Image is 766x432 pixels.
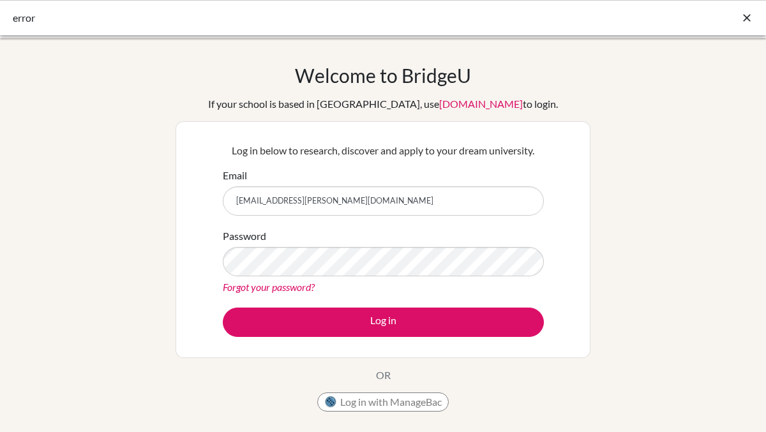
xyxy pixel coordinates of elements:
a: Forgot your password? [223,281,315,293]
p: Log in below to research, discover and apply to your dream university. [223,143,544,158]
a: [DOMAIN_NAME] [439,98,523,110]
h1: Welcome to BridgeU [295,64,471,87]
p: OR [376,368,391,383]
label: Password [223,228,266,244]
button: Log in [223,308,544,337]
div: error [13,10,562,26]
label: Email [223,168,247,183]
div: If your school is based in [GEOGRAPHIC_DATA], use to login. [208,96,558,112]
button: Log in with ManageBac [317,392,449,412]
